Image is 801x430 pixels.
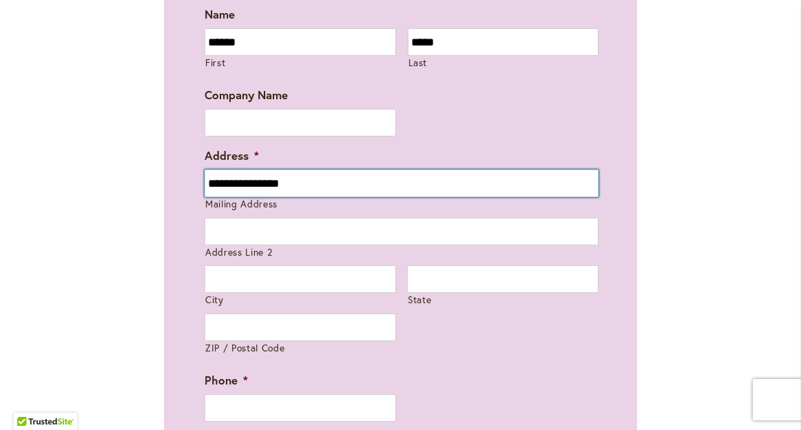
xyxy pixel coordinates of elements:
[408,57,599,70] label: Last
[205,148,259,163] label: Address
[205,198,599,211] label: Mailing Address
[205,57,396,70] label: First
[205,246,599,259] label: Address Line 2
[205,88,288,103] label: Company Name
[205,342,396,355] label: ZIP / Postal Code
[205,373,248,388] label: Phone
[408,294,599,307] label: State
[205,294,396,307] label: City
[205,7,235,22] label: Name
